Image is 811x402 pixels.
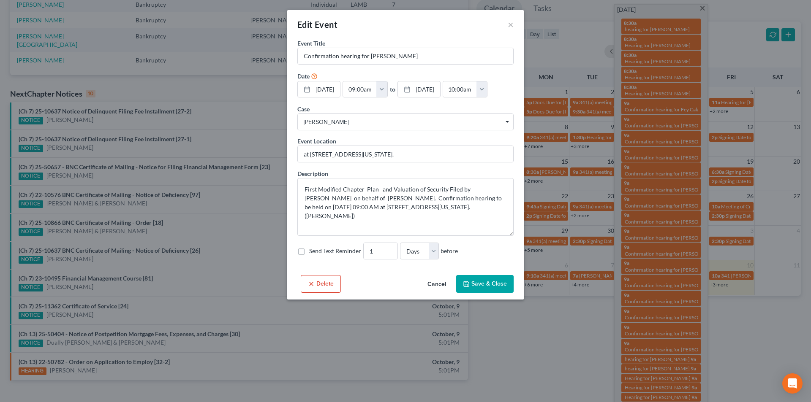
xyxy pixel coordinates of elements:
span: Edit Event [297,19,337,30]
input: Enter location... [298,146,513,162]
button: Save & Close [456,275,514,293]
div: Open Intercom Messenger [782,373,803,394]
button: Delete [301,275,341,293]
a: [DATE] [398,81,440,97]
input: -- [364,243,397,259]
a: [DATE] [298,81,340,97]
label: Send Text Reminder [309,247,361,255]
label: Case [297,105,310,113]
label: to [390,85,395,94]
button: Cancel [421,276,453,293]
input: Enter event name... [298,48,513,64]
button: × [508,19,514,30]
span: Select box activate [297,113,514,130]
span: Event Title [297,40,325,47]
span: before [441,247,458,255]
input: -- : -- [343,81,377,97]
label: Event Location [297,137,336,146]
input: -- : -- [443,81,477,97]
label: Date [297,72,310,81]
label: Description [297,169,328,178]
span: [PERSON_NAME] [304,118,507,127]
